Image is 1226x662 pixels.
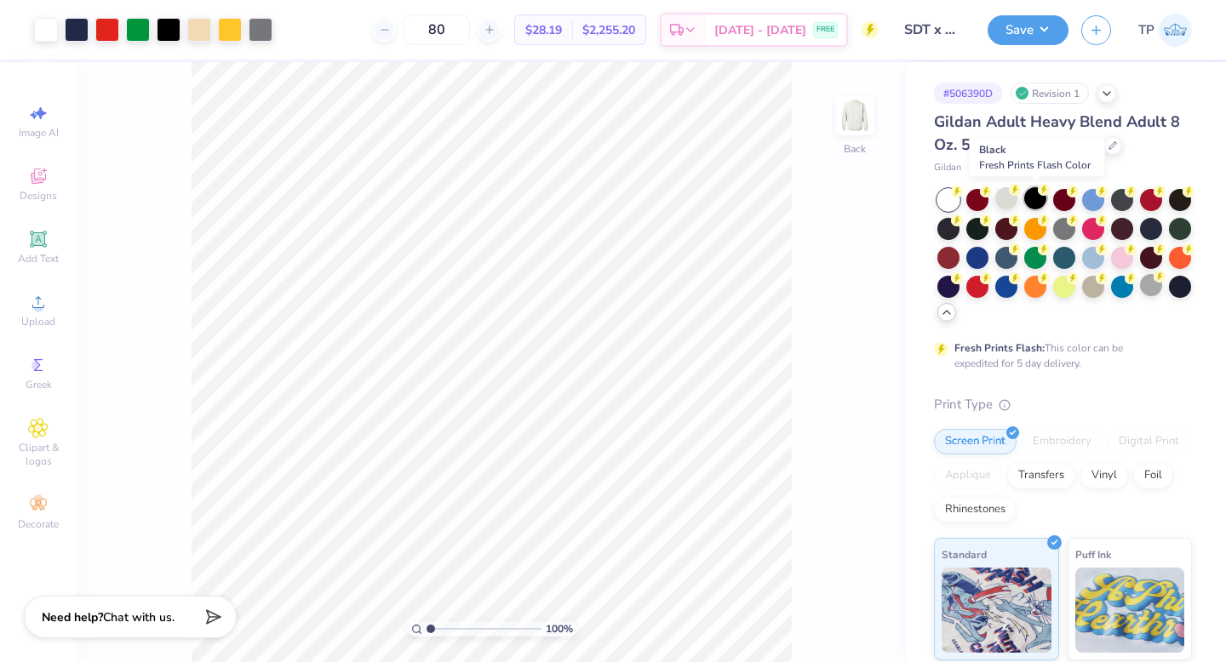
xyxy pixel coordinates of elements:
[954,341,1045,355] strong: Fresh Prints Flash:
[1138,14,1192,47] a: TP
[988,15,1068,45] button: Save
[20,189,57,203] span: Designs
[934,83,1002,104] div: # 506390D
[525,21,562,39] span: $28.19
[1075,545,1111,563] span: Puff Ink
[1159,14,1192,47] img: Tyler Plutchok
[838,99,872,133] img: Back
[934,161,961,175] span: Gildan
[844,141,866,157] div: Back
[26,378,52,391] span: Greek
[942,568,1051,653] img: Standard
[21,315,55,328] span: Upload
[1138,20,1154,40] span: TP
[1007,463,1075,488] div: Transfers
[714,21,806,39] span: [DATE] - [DATE]
[934,111,1180,155] span: Gildan Adult Heavy Blend Adult 8 Oz. 50/50 Fleece Crew
[934,463,1002,488] div: Applique
[1108,429,1190,454] div: Digital Print
[103,609,175,625] span: Chat with us.
[18,252,59,265] span: Add Text
[1011,83,1089,104] div: Revision 1
[942,545,987,563] span: Standard
[1080,463,1128,488] div: Vinyl
[816,24,834,36] span: FREE
[546,621,573,636] span: 100 %
[404,14,470,45] input: – –
[1133,463,1173,488] div: Foil
[934,497,1017,522] div: Rhinestones
[18,517,59,531] span: Decorate
[9,441,68,468] span: Clipart & logos
[42,609,103,625] strong: Need help?
[582,21,635,39] span: $2,255.20
[970,138,1105,177] div: Black
[954,340,1164,371] div: This color can be expedited for 5 day delivery.
[19,126,59,140] span: Image AI
[1022,429,1103,454] div: Embroidery
[891,13,975,47] input: Untitled Design
[1075,568,1185,653] img: Puff Ink
[934,429,1017,454] div: Screen Print
[934,395,1192,414] div: Print Type
[979,158,1091,172] span: Fresh Prints Flash Color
